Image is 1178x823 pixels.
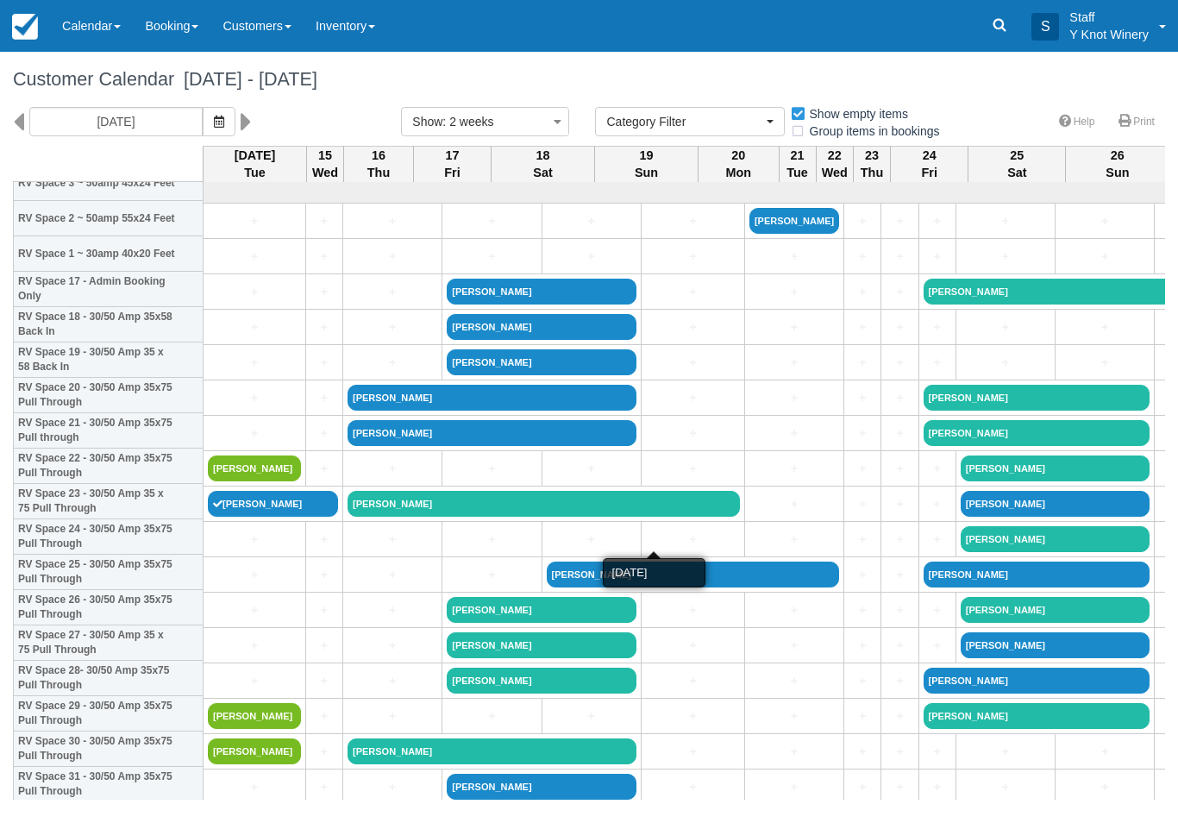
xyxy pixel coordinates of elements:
a: + [886,389,913,407]
a: + [1060,212,1150,230]
a: + [310,778,338,796]
a: + [447,707,536,726]
th: RV Space 31 - 30/50 Amp 35x75 Pull Through [14,767,204,802]
a: + [310,389,338,407]
span: Show [412,115,442,129]
a: + [924,248,951,266]
label: Show empty items [790,101,919,127]
a: + [749,707,839,726]
th: RV Space 18 - 30/50 Amp 35x58 Back In [14,307,204,342]
a: + [208,637,301,655]
a: + [849,354,876,372]
a: [PERSON_NAME] [208,491,338,517]
a: + [961,354,1050,372]
a: + [310,672,338,690]
a: + [310,212,338,230]
img: checkfront-main-nav-mini-logo.png [12,14,38,40]
a: + [447,531,536,549]
a: + [208,389,301,407]
a: + [646,318,740,336]
a: + [208,283,301,301]
a: + [646,707,740,726]
a: + [924,354,951,372]
a: + [924,531,951,549]
a: + [886,248,913,266]
a: + [749,424,839,443]
a: [PERSON_NAME] [924,703,1150,729]
a: + [961,248,1050,266]
a: + [749,778,839,796]
a: + [849,318,876,336]
a: + [646,389,740,407]
a: [PERSON_NAME] [447,279,636,305]
a: + [886,318,913,336]
a: + [924,601,951,619]
th: RV Space 2 ~ 50amp 55x24 Feet [14,201,204,236]
a: + [208,318,301,336]
a: + [310,531,338,549]
a: + [1060,354,1150,372]
a: + [749,354,839,372]
a: [PERSON_NAME] [961,526,1150,552]
th: 20 Mon [699,146,779,182]
a: + [310,354,338,372]
a: [PERSON_NAME] [208,738,301,764]
span: : 2 weeks [442,115,493,129]
a: + [849,212,876,230]
a: + [749,248,839,266]
a: + [310,424,338,443]
a: + [886,707,913,726]
th: [DATE] Tue [204,146,307,182]
a: + [348,248,437,266]
a: + [208,354,301,372]
a: [PERSON_NAME] [961,597,1150,623]
a: + [886,778,913,796]
a: + [547,248,636,266]
a: + [348,778,437,796]
a: + [646,460,740,478]
a: + [646,248,740,266]
a: + [310,318,338,336]
a: + [646,531,740,549]
a: + [749,601,839,619]
a: [PERSON_NAME] [961,632,1150,658]
th: 25 Sat [968,146,1066,182]
a: + [646,743,740,761]
a: + [348,672,437,690]
a: + [310,707,338,726]
a: + [310,637,338,655]
a: + [646,672,740,690]
a: + [646,778,740,796]
a: [PERSON_NAME] [348,738,636,764]
a: + [886,601,913,619]
a: + [310,248,338,266]
a: [PERSON_NAME] [447,632,636,658]
a: [PERSON_NAME] [447,314,636,340]
a: + [749,743,839,761]
h1: Customer Calendar [13,69,1165,90]
a: + [849,743,876,761]
a: + [547,531,636,549]
a: Help [1049,110,1106,135]
th: RV Space 29 - 30/50 Amp 35x75 Pull Through [14,696,204,732]
a: + [348,212,437,230]
a: + [208,601,301,619]
a: + [646,424,740,443]
a: + [646,354,740,372]
a: + [749,389,839,407]
a: + [924,460,951,478]
a: + [849,389,876,407]
a: + [849,531,876,549]
a: + [849,495,876,513]
a: + [849,637,876,655]
a: [PERSON_NAME] [447,774,636,800]
p: Y Knot Winery [1069,26,1149,43]
a: Print [1108,110,1165,135]
span: Category Filter [606,113,762,130]
th: RV Space 26 - 30/50 Amp 35x75 Pull Through [14,590,204,625]
a: + [1060,248,1150,266]
a: + [447,212,536,230]
a: + [749,283,839,301]
a: + [348,283,437,301]
a: + [886,460,913,478]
